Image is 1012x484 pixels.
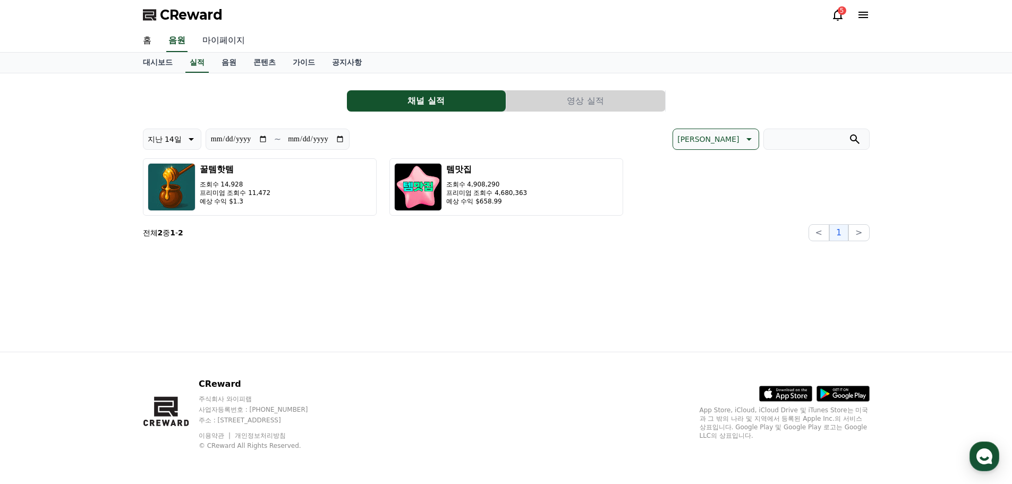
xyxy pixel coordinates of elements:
a: 대시보드 [134,53,181,73]
button: 채널 실적 [347,90,506,112]
p: ~ [274,133,281,146]
a: 영상 실적 [506,90,666,112]
p: App Store, iCloud, iCloud Drive 및 iTunes Store는 미국과 그 밖의 나라 및 지역에서 등록된 Apple Inc.의 서비스 상표입니다. Goo... [700,406,870,440]
button: < [809,224,829,241]
div: 5 [838,6,846,15]
button: 지난 14일 [143,129,201,150]
p: © CReward All Rights Reserved. [199,441,328,450]
a: 홈 [3,337,70,363]
p: 프리미엄 조회수 4,680,363 [446,189,528,197]
a: 대화 [70,337,137,363]
a: 가이드 [284,53,324,73]
strong: 1 [170,228,175,237]
a: 이용약관 [199,432,232,439]
span: 대화 [97,353,110,362]
p: 지난 14일 [148,132,182,147]
p: [PERSON_NAME] [677,132,739,147]
img: 꿀템핫템 [148,163,195,211]
p: 사업자등록번호 : [PHONE_NUMBER] [199,405,328,414]
button: 템맛집 조회수 4,908,290 프리미엄 조회수 4,680,363 예상 수익 $658.99 [389,158,623,216]
p: CReward [199,378,328,390]
h3: 꿀템핫템 [200,163,271,176]
a: 5 [831,9,844,21]
a: 음원 [166,30,188,52]
span: CReward [160,6,223,23]
a: 홈 [134,30,160,52]
button: > [848,224,869,241]
a: 콘텐츠 [245,53,284,73]
p: 주식회사 와이피랩 [199,395,328,403]
a: 공지사항 [324,53,370,73]
a: 설정 [137,337,204,363]
p: 프리미엄 조회수 11,472 [200,189,271,197]
img: 템맛집 [394,163,442,211]
p: 주소 : [STREET_ADDRESS] [199,416,328,424]
p: 예상 수익 $658.99 [446,197,528,206]
a: CReward [143,6,223,23]
span: 홈 [33,353,40,361]
p: 예상 수익 $1.3 [200,197,271,206]
strong: 2 [178,228,183,237]
p: 조회수 4,908,290 [446,180,528,189]
button: 꿀템핫템 조회수 14,928 프리미엄 조회수 11,472 예상 수익 $1.3 [143,158,377,216]
a: 음원 [213,53,245,73]
button: [PERSON_NAME] [673,129,759,150]
button: 영상 실적 [506,90,665,112]
a: 실적 [185,53,209,73]
p: 전체 중 - [143,227,183,238]
a: 마이페이지 [194,30,253,52]
strong: 2 [158,228,163,237]
h3: 템맛집 [446,163,528,176]
p: 조회수 14,928 [200,180,271,189]
a: 개인정보처리방침 [235,432,286,439]
button: 1 [829,224,848,241]
span: 설정 [164,353,177,361]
